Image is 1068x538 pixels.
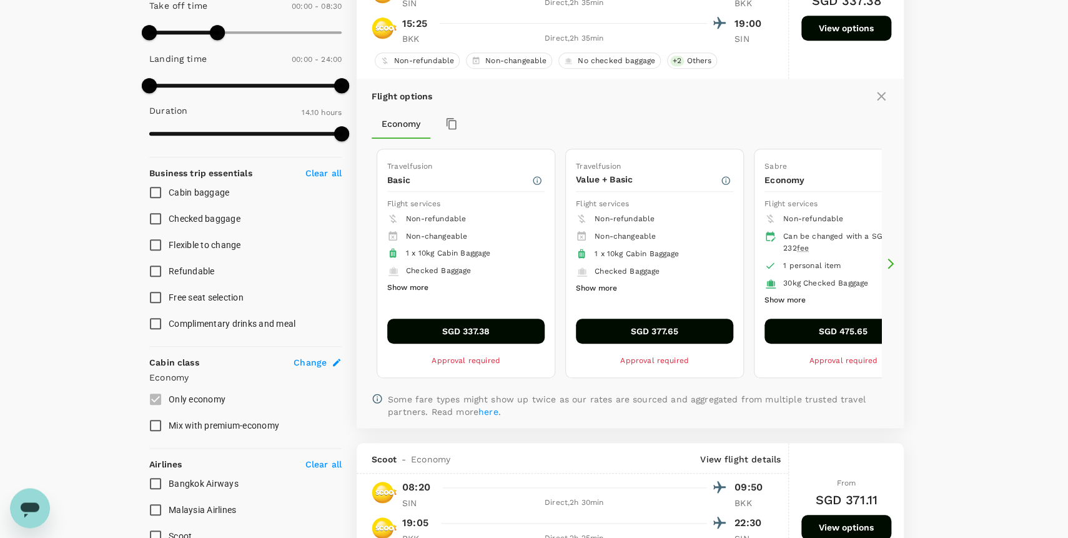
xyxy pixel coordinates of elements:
span: Checked Baggage [595,267,660,276]
span: Flight services [764,199,818,208]
p: Some fare types might show up twice as our rates are sourced and aggregated from multiple trusted... [388,393,889,418]
span: Only economy [169,394,225,404]
span: 1 x 10kg Cabin Baggage [406,249,490,257]
span: Complimentary drinks and meal [169,319,295,329]
p: Basic [387,174,532,186]
button: Show more [764,292,806,309]
div: Non-changeable [466,52,552,69]
div: Can be changed with a SGD 232 [783,231,912,256]
p: 19:00 [734,16,766,31]
span: Flight services [387,199,440,208]
button: Economy [372,109,430,139]
button: SGD 377.65 [576,319,733,344]
strong: Cabin class [149,357,199,367]
p: 15:25 [402,16,427,31]
span: Non-refundable [389,56,459,66]
p: SIN [402,497,433,509]
span: Flexible to change [169,240,241,250]
p: Flight options [372,90,432,102]
span: 00:00 - 24:00 [292,55,342,64]
div: Direct , 2h 30min [441,497,707,509]
p: Value + Basic [576,173,720,186]
a: here [478,407,498,417]
span: Travelfusion [387,162,432,171]
button: Show more [576,281,617,297]
span: No checked baggage [573,56,660,66]
div: Non-refundable [375,52,460,69]
span: fee [796,244,808,252]
img: TR [372,16,397,41]
p: Economy [149,371,342,384]
span: - [397,453,411,466]
span: Non-refundable [406,214,466,223]
p: SIN [734,32,766,45]
button: Show more [387,280,428,296]
strong: Business trip essentials [149,168,252,178]
span: Scoot [372,453,397,466]
span: Economy [411,453,450,466]
span: Flight services [576,199,629,208]
button: SGD 337.38 [387,319,545,344]
span: 1 x 10kg Cabin Baggage [595,249,679,258]
span: Change [294,356,327,369]
p: Clear all [305,167,342,179]
p: Landing time [149,52,207,65]
strong: Airlines [149,459,182,469]
span: Mix with premium-economy [169,421,279,431]
h6: SGD 371.11 [815,490,878,510]
p: 09:50 [734,480,766,495]
p: 08:20 [402,480,430,495]
span: Cabin baggage [169,187,229,197]
span: Others [681,56,716,66]
p: BKK [734,497,766,509]
div: Direct , 2h 35min [441,32,707,45]
p: View flight details [700,453,781,466]
span: Non-refundable [783,214,843,223]
button: View options [801,16,891,41]
span: Checked baggage [169,214,240,224]
span: Non-refundable [595,214,655,223]
span: Approval required [809,356,878,365]
span: Bangkok Airways [169,479,239,489]
span: Checked Baggage [406,266,471,275]
span: + 2 [670,56,684,66]
span: Sabre [764,162,787,171]
p: Economy [764,174,909,186]
span: Free seat selection [169,292,244,302]
p: BKK [402,32,433,45]
span: Non-changeable [480,56,551,66]
span: Non-changeable [595,232,656,241]
span: 00:00 - 08:30 [292,2,342,11]
p: Clear all [305,458,342,471]
div: +2Others [667,52,717,69]
span: Approval required [620,356,689,365]
p: 22:30 [734,516,766,531]
span: Travelfusion [576,162,621,171]
p: 19:05 [402,516,428,531]
span: Approval required [432,356,500,365]
button: SGD 475.65 [764,319,922,344]
span: 30kg Checked Baggage [783,279,868,287]
img: TR [372,480,397,505]
p: Duration [149,104,187,117]
span: 14.10 hours [302,108,342,117]
span: Malaysia Airlines [169,505,236,515]
div: No checked baggage [558,52,661,69]
iframe: Button to launch messaging window [10,488,50,528]
span: Non-changeable [406,232,467,241]
span: From [837,479,856,487]
span: 1 personal item [783,261,841,270]
span: Refundable [169,266,215,276]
